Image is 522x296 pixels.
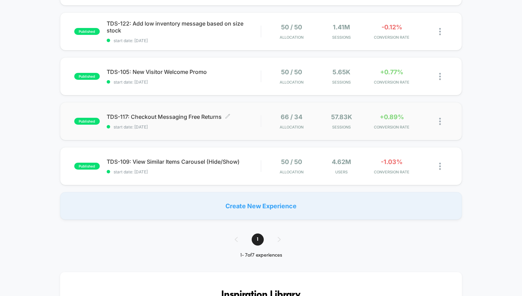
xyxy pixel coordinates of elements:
span: published [74,163,100,170]
span: 50 / 50 [281,23,302,31]
span: Allocation [280,35,303,40]
span: 1.41M [333,23,350,31]
span: TDS-122: Add low inventory message based on size stock [107,20,261,34]
span: +0.89% [380,113,404,121]
span: 50 / 50 [281,68,302,76]
span: CONVERSION RATE [368,80,415,85]
span: 50 / 50 [281,158,302,165]
img: close [439,118,441,125]
span: CONVERSION RATE [368,125,415,130]
img: close [439,28,441,35]
span: TDS-105: New Visitor Welcome Promo [107,68,261,75]
span: -1.03% [381,158,403,165]
span: start date: [DATE] [107,38,261,43]
img: close [439,73,441,80]
span: 4.62M [332,158,351,165]
span: start date: [DATE] [107,79,261,85]
span: published [74,73,100,80]
span: CONVERSION RATE [368,35,415,40]
span: Users [318,170,365,174]
span: Allocation [280,125,303,130]
span: TDS-109: View Similar Items Carousel (Hide/Show) [107,158,261,165]
span: CONVERSION RATE [368,170,415,174]
span: TDS-117: Checkout Messaging Free Returns [107,113,261,120]
span: 66 / 34 [281,113,302,121]
span: 5.65k [332,68,350,76]
span: 1 [252,233,264,246]
div: Create New Experience [60,192,462,220]
span: published [74,118,100,125]
div: 1 - 7 of 7 experiences [228,252,294,258]
span: published [74,28,100,35]
span: +0.77% [380,68,403,76]
span: Sessions [318,125,365,130]
span: -0.12% [381,23,402,31]
img: close [439,163,441,170]
span: start date: [DATE] [107,124,261,130]
span: Sessions [318,80,365,85]
span: Allocation [280,80,303,85]
span: start date: [DATE] [107,169,261,174]
span: 57.83k [331,113,352,121]
span: Allocation [280,170,303,174]
span: Sessions [318,35,365,40]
